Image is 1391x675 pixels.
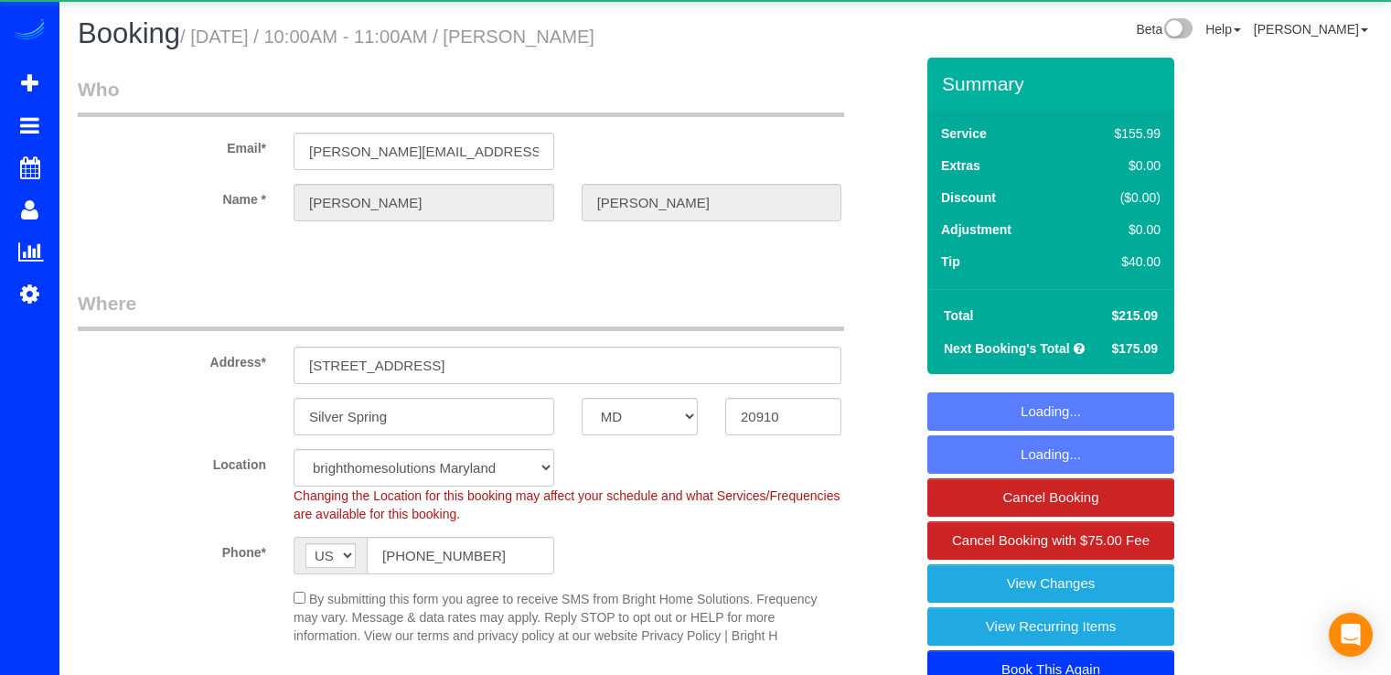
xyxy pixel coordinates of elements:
[725,398,841,435] input: Zip Code*
[64,133,280,157] label: Email*
[944,308,973,323] strong: Total
[78,290,844,331] legend: Where
[944,341,1070,356] strong: Next Booking's Total
[1329,613,1373,657] div: Open Intercom Messenger
[952,532,1150,548] span: Cancel Booking with $75.00 Fee
[941,188,996,207] label: Discount
[941,220,1011,239] label: Adjustment
[294,398,554,435] input: City*
[294,133,554,170] input: Email*
[927,607,1174,646] a: View Recurring Items
[1075,124,1161,143] div: $155.99
[941,252,960,271] label: Tip
[180,27,594,47] small: / [DATE] / 10:00AM - 11:00AM / [PERSON_NAME]
[64,184,280,209] label: Name *
[64,537,280,562] label: Phone*
[927,564,1174,603] a: View Changes
[1111,341,1158,356] span: $175.09
[11,18,48,44] img: Automaid Logo
[367,537,554,574] input: Phone*
[64,449,280,474] label: Location
[1075,156,1161,175] div: $0.00
[1111,308,1158,323] span: $215.09
[294,592,817,643] span: By submitting this form you agree to receive SMS from Bright Home Solutions. Frequency may vary. ...
[927,478,1174,517] a: Cancel Booking
[941,156,980,175] label: Extras
[294,184,554,221] input: First Name*
[78,76,844,117] legend: Who
[1075,252,1161,271] div: $40.00
[294,488,840,521] span: Changing the Location for this booking may affect your schedule and what Services/Frequencies are...
[1254,22,1368,37] a: [PERSON_NAME]
[1075,188,1161,207] div: ($0.00)
[582,184,842,221] input: Last Name*
[941,124,987,143] label: Service
[1136,22,1193,37] a: Beta
[78,17,180,49] span: Booking
[64,347,280,371] label: Address*
[1075,220,1161,239] div: $0.00
[1205,22,1241,37] a: Help
[1162,18,1193,42] img: New interface
[942,73,1165,94] h3: Summary
[927,521,1174,560] a: Cancel Booking with $75.00 Fee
